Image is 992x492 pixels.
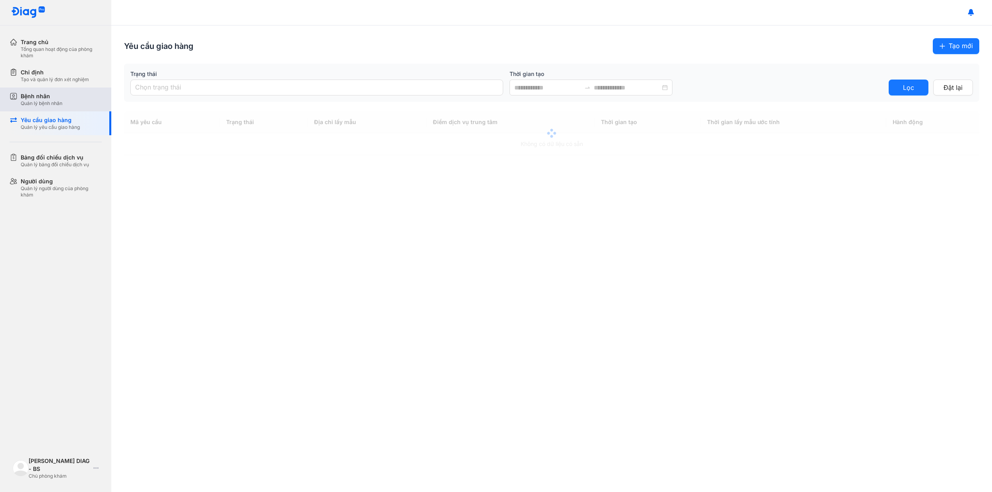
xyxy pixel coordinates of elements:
[21,154,89,161] div: Bảng đối chiếu dịch vụ
[21,124,80,130] div: Quản lý yêu cầu giao hàng
[29,473,90,479] div: Chủ phòng khám
[21,76,89,83] div: Tạo và quản lý đơn xét nghiệm
[510,70,882,78] label: Thời gian tạo
[21,116,80,124] div: Yêu cầu giao hàng
[939,43,945,49] span: plus
[21,92,62,100] div: Bệnh nhân
[13,460,29,476] img: logo
[21,46,102,59] div: Tổng quan hoạt động của phòng khám
[933,80,973,95] button: Đặt lại
[949,41,973,51] span: Tạo mới
[124,41,194,52] div: Yêu cầu giao hàng
[584,84,591,91] span: swap-right
[29,457,90,473] div: [PERSON_NAME] DIAG - BS
[584,84,591,91] span: to
[21,161,89,168] div: Quản lý bảng đối chiếu dịch vụ
[21,38,102,46] div: Trang chủ
[944,83,963,93] span: Đặt lại
[889,80,928,95] button: Lọc
[21,177,102,185] div: Người dùng
[21,68,89,76] div: Chỉ định
[903,83,914,93] span: Lọc
[11,6,45,19] img: logo
[130,70,503,78] label: Trạng thái
[933,38,979,54] button: plusTạo mới
[21,185,102,198] div: Quản lý người dùng của phòng khám
[21,100,62,107] div: Quản lý bệnh nhân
